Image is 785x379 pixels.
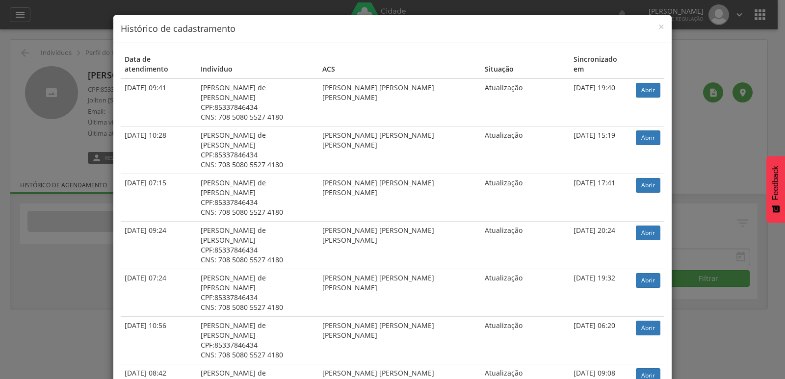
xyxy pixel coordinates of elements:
div: CNS: 708 5080 5527 4180 [201,160,314,170]
td: [PERSON_NAME] [PERSON_NAME] [PERSON_NAME] [318,78,481,126]
div: CPF: [201,150,314,160]
div: CNS: 708 5080 5527 4180 [201,255,314,265]
span: 85337846434 [214,293,258,302]
div: CPF: [201,102,314,112]
a: Abrir [636,178,660,193]
td: [DATE] 17:41 [570,174,632,221]
a: Abrir [636,226,660,240]
div: [PERSON_NAME] de [PERSON_NAME] [201,130,314,150]
span: 85337846434 [214,340,258,350]
span: × [658,20,664,33]
span: 85337846434 [214,102,258,112]
a: Abrir [636,273,660,288]
td: [DATE] 09:24 [121,221,197,269]
span: 85337846434 [214,150,258,159]
th: Indivíduo [197,51,318,78]
div: Atualização [485,273,566,283]
div: [PERSON_NAME] de [PERSON_NAME] [201,178,314,198]
div: Atualização [485,83,566,93]
td: [DATE] 15:19 [570,126,632,174]
a: Abrir [636,83,660,98]
th: ACS [318,51,481,78]
div: [PERSON_NAME] de [PERSON_NAME] [201,83,314,102]
td: [PERSON_NAME] [PERSON_NAME] [PERSON_NAME] [318,126,481,174]
span: 85337846434 [214,198,258,207]
div: Atualização [485,368,566,378]
td: [DATE] 19:32 [570,269,632,316]
button: Feedback - Mostrar pesquisa [766,156,785,223]
div: Atualização [485,130,566,140]
div: CNS: 708 5080 5527 4180 [201,112,314,122]
td: [DATE] 19:40 [570,78,632,126]
td: [DATE] 10:56 [121,316,197,364]
td: [PERSON_NAME] [PERSON_NAME] [PERSON_NAME] [318,316,481,364]
span: Feedback [771,166,780,200]
td: [DATE] 06:20 [570,316,632,364]
td: [DATE] 10:28 [121,126,197,174]
div: [PERSON_NAME] de [PERSON_NAME] [201,226,314,245]
th: Situação [481,51,570,78]
div: Atualização [485,226,566,235]
td: [PERSON_NAME] [PERSON_NAME] [PERSON_NAME] [318,174,481,221]
div: CNS: 708 5080 5527 4180 [201,303,314,312]
td: [PERSON_NAME] [PERSON_NAME] [PERSON_NAME] [318,221,481,269]
div: [PERSON_NAME] de [PERSON_NAME] [201,273,314,293]
span: 85337846434 [214,245,258,254]
h4: Histórico de cadastramento [121,23,664,35]
th: Sincronizado em [570,51,632,78]
div: [PERSON_NAME] de [PERSON_NAME] [201,321,314,340]
button: Close [658,22,664,32]
div: CPF: [201,245,314,255]
div: CNS: 708 5080 5527 4180 [201,207,314,217]
td: [DATE] 20:24 [570,221,632,269]
div: Atualização [485,321,566,330]
div: CPF: [201,198,314,207]
td: [PERSON_NAME] [PERSON_NAME] [PERSON_NAME] [318,269,481,316]
td: [DATE] 09:41 [121,78,197,126]
div: CNS: 708 5080 5527 4180 [201,350,314,360]
a: Abrir [636,321,660,335]
div: CPF: [201,293,314,303]
div: CPF: [201,340,314,350]
td: [DATE] 07:24 [121,269,197,316]
td: [DATE] 07:15 [121,174,197,221]
div: Atualização [485,178,566,188]
th: Data de atendimento [121,51,197,78]
a: Abrir [636,130,660,145]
